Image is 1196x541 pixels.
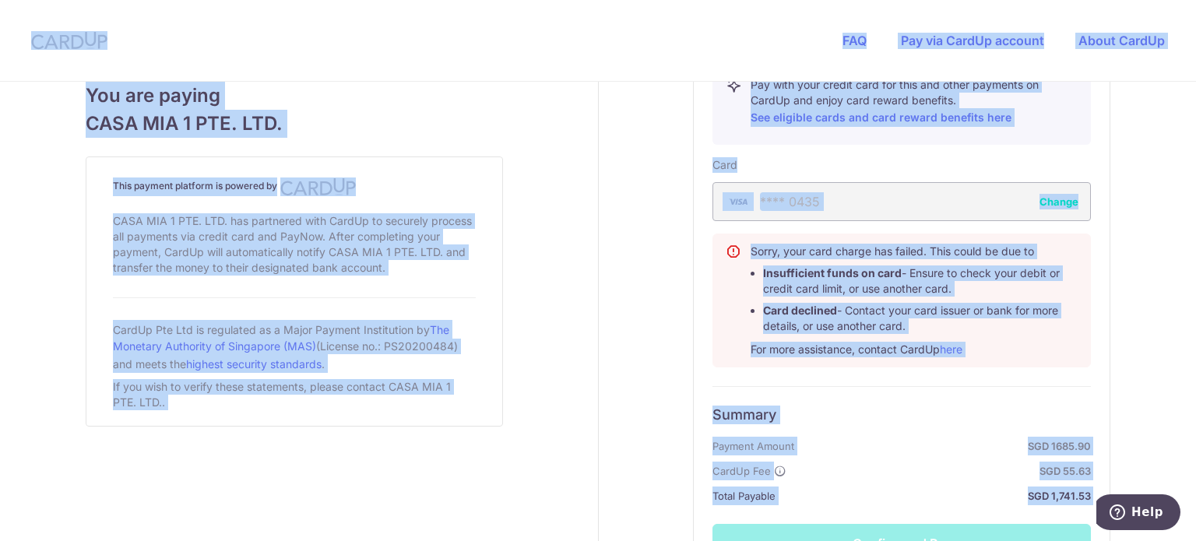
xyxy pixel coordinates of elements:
[712,157,737,173] label: Card
[800,437,1091,455] strong: SGD 1685.90
[901,33,1044,48] a: Pay via CardUp account
[280,177,357,196] img: CardUp
[751,77,1078,127] p: Pay with your credit card for this and other payments on CardUp and enjoy card reward benefits.
[1039,194,1078,209] button: Change
[712,406,1091,424] h6: Summary
[751,244,1078,357] div: Sorry, your card charge has failed. This could be due to For more assistance, contact CardUp
[113,317,476,376] div: CardUp Pte Ltd is regulated as a Major Payment Institution by (License no.: PS20200484) and meets...
[763,266,902,279] b: Insufficient funds on card
[186,357,322,371] a: highest security standards
[940,343,962,356] a: here
[763,303,1078,334] li: - Contact your card issuer or bank for more details, or use another card.
[86,110,503,138] span: CASA MIA 1 PTE. LTD.
[31,31,107,50] img: CardUp
[842,33,867,48] a: FAQ
[751,111,1011,124] a: See eligible cards and card reward benefits here
[113,376,476,413] div: If you wish to verify these statements, please contact CASA MIA 1 PTE. LTD..
[782,487,1091,505] strong: SGD 1,741.53
[1096,494,1180,533] iframe: Opens a widget where you can find more information
[1078,33,1165,48] a: About CardUp
[113,210,476,279] div: CASA MIA 1 PTE. LTD. has partnered with CardUp to securely process all payments via credit card a...
[712,487,776,505] span: Total Payable
[86,82,503,110] span: You are paying
[712,462,771,480] span: CardUp Fee
[793,462,1091,480] strong: SGD 55.63
[712,437,794,455] span: Payment Amount
[113,177,476,196] h4: This payment platform is powered by
[763,265,1078,297] li: - Ensure to check your debit or credit card limit, or use another card.
[763,304,837,317] b: Card declined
